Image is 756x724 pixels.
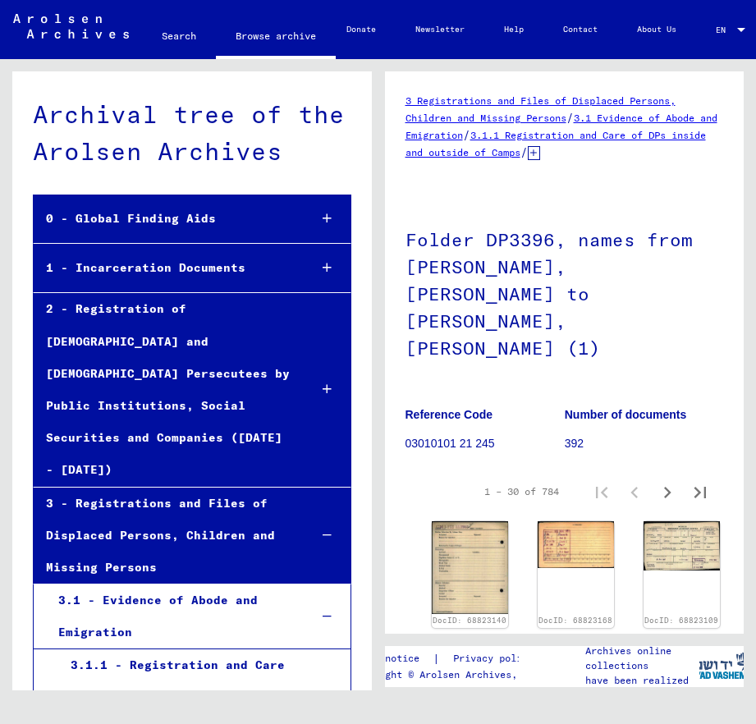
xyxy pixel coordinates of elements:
a: Privacy policy [440,650,553,667]
span: / [566,110,574,125]
b: Number of documents [565,408,687,421]
div: Archival tree of the Arolsen Archives [33,96,351,170]
b: Reference Code [405,408,493,421]
a: 3 Registrations and Files of Displaced Persons, Children and Missing Persons [405,94,676,124]
button: Previous page [618,475,651,508]
p: have been realized in partnership with [585,673,699,703]
p: 03010101 21 245 [405,435,564,452]
a: Contact [543,10,617,49]
span: EN [716,25,734,34]
span: / [463,127,470,142]
div: 2 - Registration of [DEMOGRAPHIC_DATA] and [DEMOGRAPHIC_DATA] Persecutees by Public Institutions,... [34,293,296,486]
img: 002.jpg [432,521,508,614]
button: First page [585,475,618,508]
h1: Folder DP3396, names from [PERSON_NAME], [PERSON_NAME] to [PERSON_NAME], [PERSON_NAME] (1) [405,202,724,383]
span: / [520,144,528,159]
div: 1 - Incarceration Documents [34,252,296,284]
a: About Us [617,10,696,49]
img: 002.jpg [538,521,614,568]
p: The Arolsen Archives online collections [585,629,699,673]
div: 3 - Registrations and Files of Displaced Persons, Children and Missing Persons [34,488,296,584]
a: Donate [327,10,396,49]
div: 3.1 - Evidence of Abode and Emigration [46,584,296,648]
a: Help [484,10,543,49]
a: 3.1.1 Registration and Care of DPs inside and outside of Camps [405,129,706,158]
button: Next page [651,475,684,508]
p: Copyright © Arolsen Archives, 2021 [351,667,553,682]
a: Legal notice [351,650,433,667]
img: 001.jpg [644,521,720,570]
div: | [351,650,553,667]
a: Browse archive [216,16,336,59]
button: Last page [684,475,717,508]
a: Newsletter [396,10,484,49]
a: DocID: 68823168 [538,616,612,625]
img: Arolsen_neg.svg [13,14,129,39]
div: 1 – 30 of 784 [484,484,559,499]
a: DocID: 68823109 [644,616,718,625]
p: 392 [565,435,723,452]
a: Search [142,16,216,56]
a: DocID: 68823140 [433,616,506,625]
img: yv_logo.png [691,645,753,686]
div: 0 - Global Finding Aids [34,203,296,235]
